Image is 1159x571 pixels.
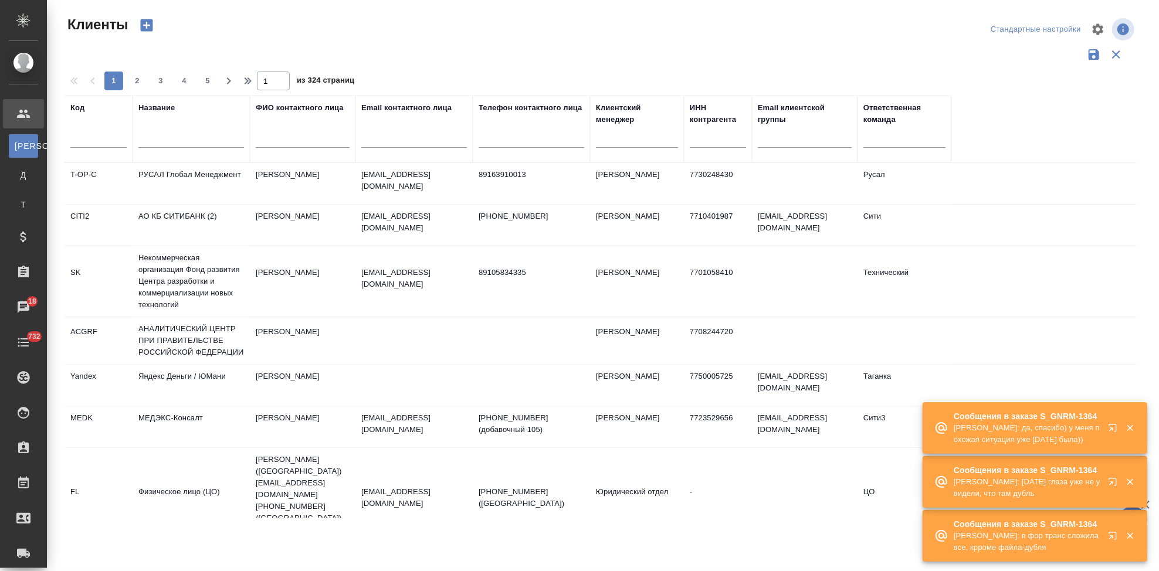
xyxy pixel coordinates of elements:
[1118,477,1142,487] button: Закрыть
[590,320,684,361] td: [PERSON_NAME]
[133,15,161,35] button: Создать
[250,163,355,204] td: [PERSON_NAME]
[1112,18,1137,40] span: Посмотреть информацию
[250,205,355,246] td: [PERSON_NAME]
[133,480,250,521] td: Физическое лицо (ЦО)
[954,410,1100,422] p: Сообщения в заказе S_GNRM-1364
[752,205,858,246] td: [EMAIL_ADDRESS][DOMAIN_NAME]
[1105,43,1127,66] button: Сбросить фильтры
[133,163,250,204] td: РУСАЛ Глобал Менеджмент
[1101,524,1129,552] button: Открыть в новой вкладке
[21,295,43,307] span: 18
[954,422,1100,446] p: [PERSON_NAME]: да, спасибо) у меня похожая ситуация уже [DATE] была))
[361,267,467,290] p: [EMAIL_ADDRESS][DOMAIN_NAME]
[752,365,858,406] td: [EMAIL_ADDRESS][DOMAIN_NAME]
[70,102,84,114] div: Код
[684,406,752,447] td: 7723529656
[596,102,678,125] div: Клиентский менеджер
[128,72,147,90] button: 2
[65,365,133,406] td: Yandex
[858,261,951,302] td: Технический
[133,365,250,406] td: Яндекс Деньги / ЮМани
[9,164,38,187] a: Д
[954,476,1100,499] p: [PERSON_NAME]: [DATE] глаза уже не увидели, что там дубль
[3,328,44,357] a: 732
[479,210,584,222] p: [PHONE_NUMBER]
[361,210,467,234] p: [EMAIL_ADDRESS][DOMAIN_NAME]
[590,163,684,204] td: [PERSON_NAME]
[65,406,133,447] td: MEDK
[479,412,584,436] p: [PHONE_NUMBER] (добавочный 105)
[361,412,467,436] p: [EMAIL_ADDRESS][DOMAIN_NAME]
[858,163,951,204] td: Русал
[1101,470,1129,498] button: Открыть в новой вкладке
[590,480,684,521] td: Юридический отдел
[684,320,752,361] td: 7708244720
[138,102,175,114] div: Название
[133,246,250,317] td: Некоммерческая организация Фонд развития Центра разработки и коммерциализации новых технологий
[684,163,752,204] td: 7730248430
[15,169,32,181] span: Д
[133,406,250,447] td: МЕДЭКС-Консалт
[954,464,1100,476] p: Сообщения в заказе S_GNRM-1364
[175,72,194,90] button: 4
[65,480,133,521] td: FL
[15,140,32,152] span: [PERSON_NAME]
[752,406,858,447] td: [EMAIL_ADDRESS][DOMAIN_NAME]
[15,199,32,210] span: Т
[1118,531,1142,541] button: Закрыть
[479,169,584,181] p: 89163910013
[151,72,170,90] button: 3
[297,73,354,90] span: из 324 страниц
[684,261,752,302] td: 7701058410
[198,72,217,90] button: 5
[21,331,48,342] span: 732
[133,205,250,246] td: АО КБ СИТИБАНК (2)
[988,21,1084,39] div: split button
[133,317,250,364] td: АНАЛИТИЧЕСКИЙ ЦЕНТР ПРИ ПРАВИТЕЛЬСТВЕ РОССИЙСКОЙ ФЕДЕРАЦИИ
[954,518,1100,530] p: Сообщения в заказе S_GNRM-1364
[479,102,582,114] div: Телефон контактного лица
[858,205,951,246] td: Сити
[250,261,355,302] td: [PERSON_NAME]
[361,486,467,509] p: [EMAIL_ADDRESS][DOMAIN_NAME]
[479,486,584,509] p: [PHONE_NUMBER] ([GEOGRAPHIC_DATA])
[690,102,746,125] div: ИНН контрагента
[198,75,217,87] span: 5
[250,365,355,406] td: [PERSON_NAME]
[858,480,951,521] td: ЦО
[1083,43,1105,66] button: Сохранить фильтры
[590,365,684,406] td: [PERSON_NAME]
[256,102,344,114] div: ФИО контактного лица
[175,75,194,87] span: 4
[65,320,133,361] td: ACGRF
[758,102,852,125] div: Email клиентской группы
[590,261,684,302] td: [PERSON_NAME]
[151,75,170,87] span: 3
[1084,15,1112,43] span: Настроить таблицу
[863,102,945,125] div: Ответственная команда
[250,320,355,361] td: [PERSON_NAME]
[590,406,684,447] td: [PERSON_NAME]
[479,267,584,278] p: 89105834335
[3,293,44,322] a: 18
[9,134,38,158] a: [PERSON_NAME]
[9,193,38,216] a: Т
[684,205,752,246] td: 7710401987
[250,406,355,447] td: [PERSON_NAME]
[590,205,684,246] td: [PERSON_NAME]
[361,102,452,114] div: Email контактного лица
[954,530,1100,553] p: [PERSON_NAME]: в фор транс сложила все, крроме файла-дубля
[128,75,147,87] span: 2
[65,205,133,246] td: CITI2
[1118,423,1142,433] button: Закрыть
[684,365,752,406] td: 7750005725
[65,261,133,302] td: SK
[65,15,128,34] span: Клиенты
[858,406,951,447] td: Сити3
[858,365,951,406] td: Таганка
[361,169,467,192] p: [EMAIL_ADDRESS][DOMAIN_NAME]
[684,480,752,521] td: -
[65,163,133,204] td: T-OP-C
[1101,416,1129,444] button: Открыть в новой вкладке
